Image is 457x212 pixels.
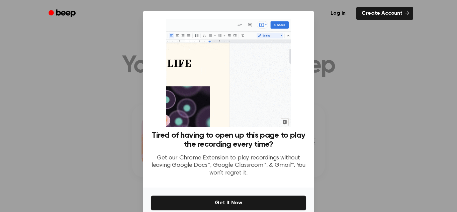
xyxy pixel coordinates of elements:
a: Create Account [356,7,413,20]
img: Beep extension in action [166,19,290,127]
a: Beep [44,7,82,20]
a: Log in [324,6,352,21]
button: Get It Now [151,196,306,210]
h3: Tired of having to open up this page to play the recording every time? [151,131,306,149]
p: Get our Chrome Extension to play recordings without leaving Google Docs™, Google Classroom™, & Gm... [151,154,306,177]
